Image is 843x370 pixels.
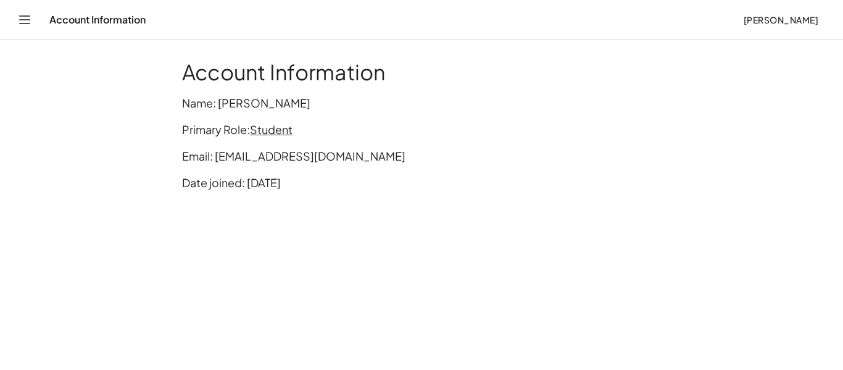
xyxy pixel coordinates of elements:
p: Date joined: [DATE] [182,174,661,191]
button: [PERSON_NAME] [733,9,828,31]
span: [PERSON_NAME] [743,14,818,25]
p: Name: [PERSON_NAME] [182,95,661,111]
button: Toggle navigation [15,10,35,30]
p: Primary Role: [182,121,661,138]
span: Student [250,122,293,137]
p: Email: [EMAIL_ADDRESS][DOMAIN_NAME] [182,148,661,164]
h1: Account Information [182,60,661,85]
